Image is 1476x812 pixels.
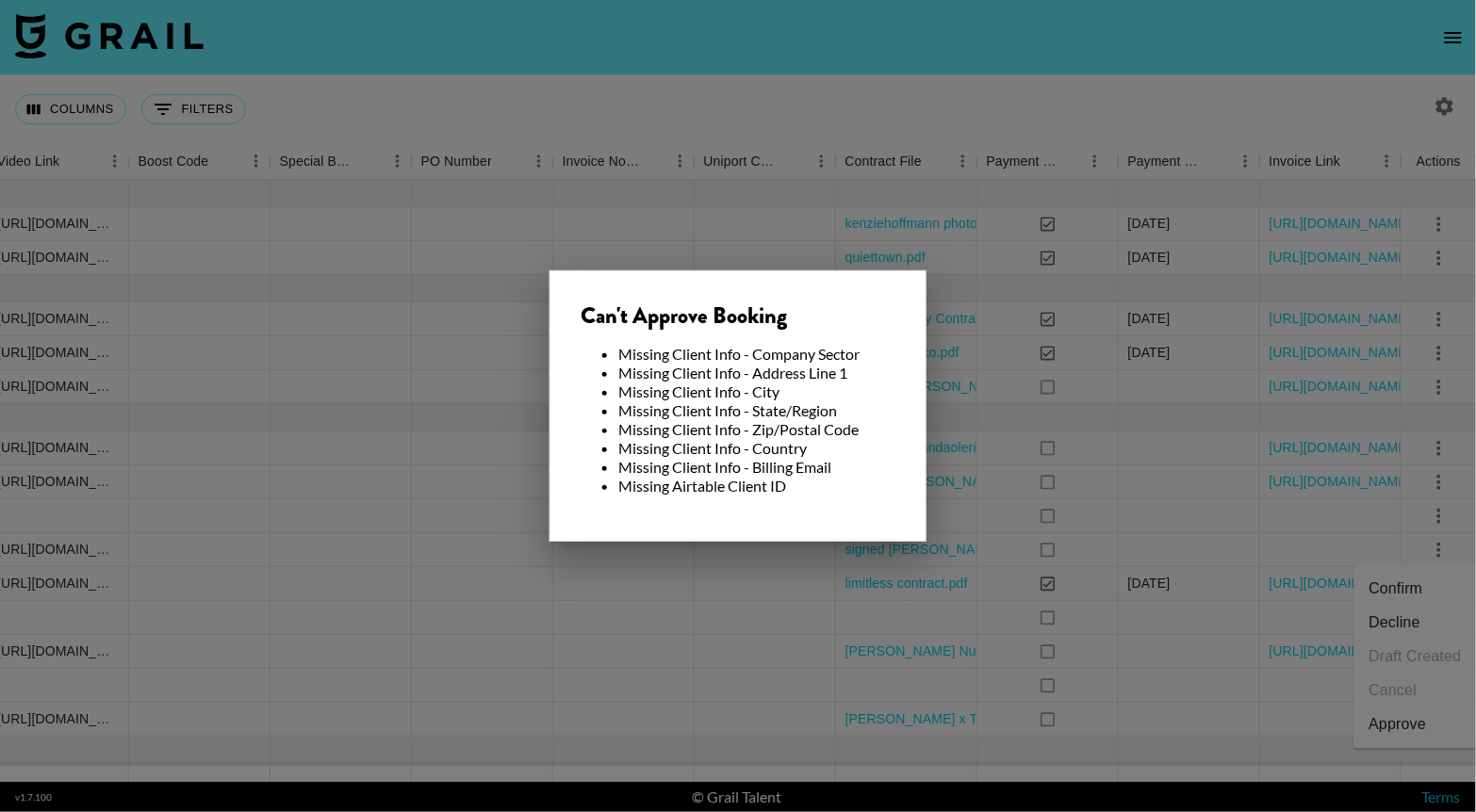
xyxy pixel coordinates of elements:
[618,439,895,458] li: Missing Client Info - Country
[618,364,895,382] li: Missing Client Info - Address Line 1
[618,458,895,477] li: Missing Client Info - Billing Email
[618,382,895,401] li: Missing Client Info - City
[618,420,895,439] li: Missing Client Info - Zip/Postal Code
[618,345,895,364] li: Missing Client Info - Company Sector
[618,477,895,495] li: Missing Airtable Client ID
[581,301,895,330] div: Can't Approve Booking
[618,401,895,420] li: Missing Client Info - State/Region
